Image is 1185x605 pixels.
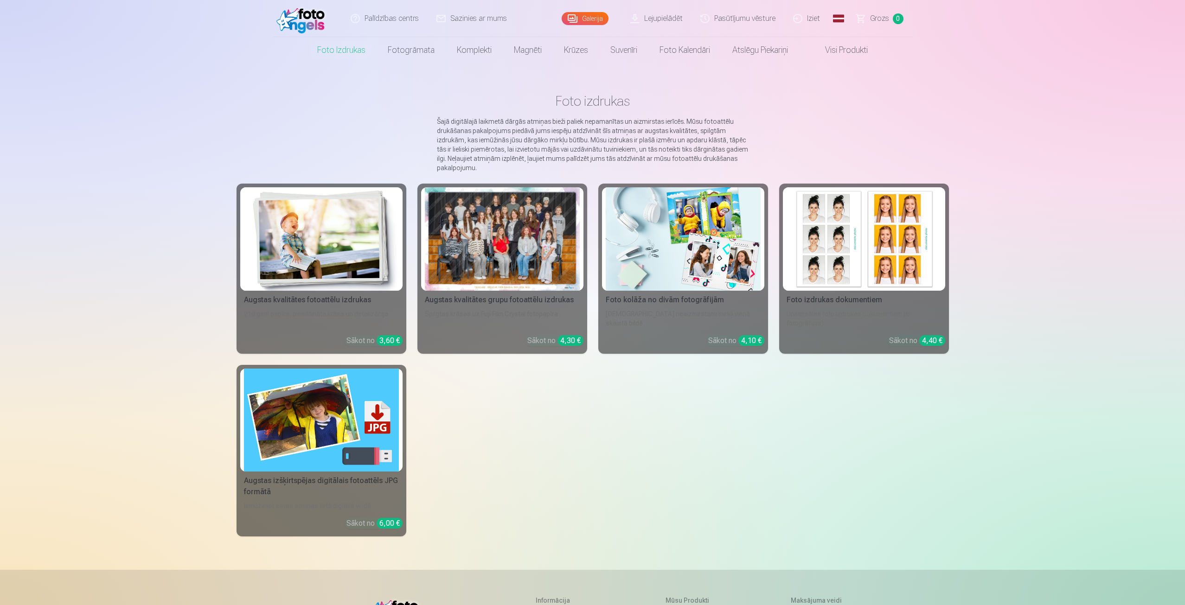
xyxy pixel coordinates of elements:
a: Galerija [562,12,609,25]
a: Krūzes [553,37,599,63]
div: Sākot no [708,335,764,346]
a: Foto kolāža no divām fotogrāfijāmFoto kolāža no divām fotogrāfijām[DEMOGRAPHIC_DATA] neaizmirstam... [598,184,768,354]
div: 4,10 € [738,335,764,346]
div: 3,60 € [377,335,403,346]
a: Foto kalendāri [648,37,721,63]
div: Sākot no [346,518,403,529]
div: Augstas kvalitātes fotoattēlu izdrukas [240,294,403,306]
h5: Informācija [536,596,589,605]
div: 4,40 € [919,335,945,346]
div: Iemūžiniet savas atmiņas ērtā digitālā veidā [240,501,403,510]
h5: Maksājuma veidi [791,596,842,605]
a: Foto izdrukas dokumentiemFoto izdrukas dokumentiemUniversālas foto izdrukas dokumentiem (6 fotogr... [779,184,949,354]
p: Šajā digitālajā laikmetā dārgās atmiņas bieži paliek nepamanītas un aizmirstas ierīcēs. Mūsu foto... [437,117,749,172]
div: Foto izdrukas dokumentiem [783,294,945,306]
div: 210 gsm papīrs, piesātināta krāsa un detalizācija [240,309,403,328]
a: Fotogrāmata [377,37,446,63]
a: Foto izdrukas [306,37,377,63]
div: [DEMOGRAPHIC_DATA] neaizmirstami mirkļi vienā skaistā bildē [602,309,764,328]
h1: Foto izdrukas [244,93,942,109]
img: Augstas izšķirtspējas digitālais fotoattēls JPG formātā [244,369,399,472]
a: Augstas izšķirtspējas digitālais fotoattēls JPG formātāAugstas izšķirtspējas digitālais fotoattēl... [237,365,406,537]
a: Magnēti [503,37,553,63]
a: Augstas kvalitātes fotoattēlu izdrukasAugstas kvalitātes fotoattēlu izdrukas210 gsm papīrs, piesā... [237,184,406,354]
div: Foto kolāža no divām fotogrāfijām [602,294,764,306]
h5: Mūsu produkti [666,596,714,605]
div: Sākot no [889,335,945,346]
span: Grozs [870,13,889,24]
img: Foto kolāža no divām fotogrāfijām [606,187,761,291]
div: 4,30 € [557,335,583,346]
div: Universālas foto izdrukas dokumentiem (6 fotogrāfijas) [783,309,945,328]
div: Sākot no [346,335,403,346]
a: Komplekti [446,37,503,63]
div: Spilgtas krāsas uz Fuji Film Crystal fotopapīra [421,309,583,328]
div: 6,00 € [377,518,403,529]
a: Suvenīri [599,37,648,63]
a: Visi produkti [799,37,879,63]
a: Atslēgu piekariņi [721,37,799,63]
div: Augstas kvalitātes grupu fotoattēlu izdrukas [421,294,583,306]
img: Augstas kvalitātes fotoattēlu izdrukas [244,187,399,291]
span: 0 [893,13,903,24]
div: Augstas izšķirtspējas digitālais fotoattēls JPG formātā [240,475,403,497]
div: Sākot no [527,335,583,346]
img: /fa1 [276,4,330,33]
img: Foto izdrukas dokumentiem [787,187,942,291]
a: Augstas kvalitātes grupu fotoattēlu izdrukasSpilgtas krāsas uz Fuji Film Crystal fotopapīraSākot ... [417,184,587,354]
